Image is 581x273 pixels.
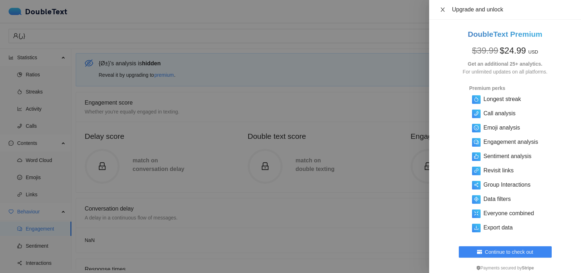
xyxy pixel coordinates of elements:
[476,266,534,271] span: Payments secured by
[483,123,520,132] h5: Emoji analysis
[483,95,521,103] h5: Longest streak
[474,140,479,145] span: comment
[474,168,479,173] span: link
[522,266,534,271] b: Stripe
[483,166,513,175] h5: Revisit links
[469,85,505,91] strong: Premium perks
[474,97,479,102] span: fire
[474,154,479,159] span: like
[452,6,572,14] div: Upgrade and unlock
[459,246,552,258] button: credit-cardContinue to check out
[476,266,481,270] span: safety-certificate
[477,249,482,255] span: credit-card
[474,182,479,187] span: share-alt
[474,197,479,202] span: aim
[474,211,479,216] span: fullscreen-exit
[485,248,533,256] span: Continue to check out
[500,46,526,55] span: $ 24.99
[483,223,513,232] h5: Export data
[483,152,531,161] h5: Sentiment analysis
[472,46,498,55] span: $ 39.99
[483,138,538,146] h5: Engagement analysis
[474,225,479,230] span: download
[474,111,479,116] span: phone
[483,181,531,189] h5: Group Interactions
[438,6,448,13] button: Close
[468,61,542,67] strong: Get an additional 25+ analytics.
[438,28,572,40] h2: DoubleText Premium
[483,195,511,203] h5: Data filters
[483,109,516,118] h5: Call analysis
[440,7,446,12] span: close
[463,69,547,75] span: For unlimited updates on all platforms.
[528,49,538,55] span: USD
[474,125,479,130] span: smile
[483,209,534,218] h5: Everyone combined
